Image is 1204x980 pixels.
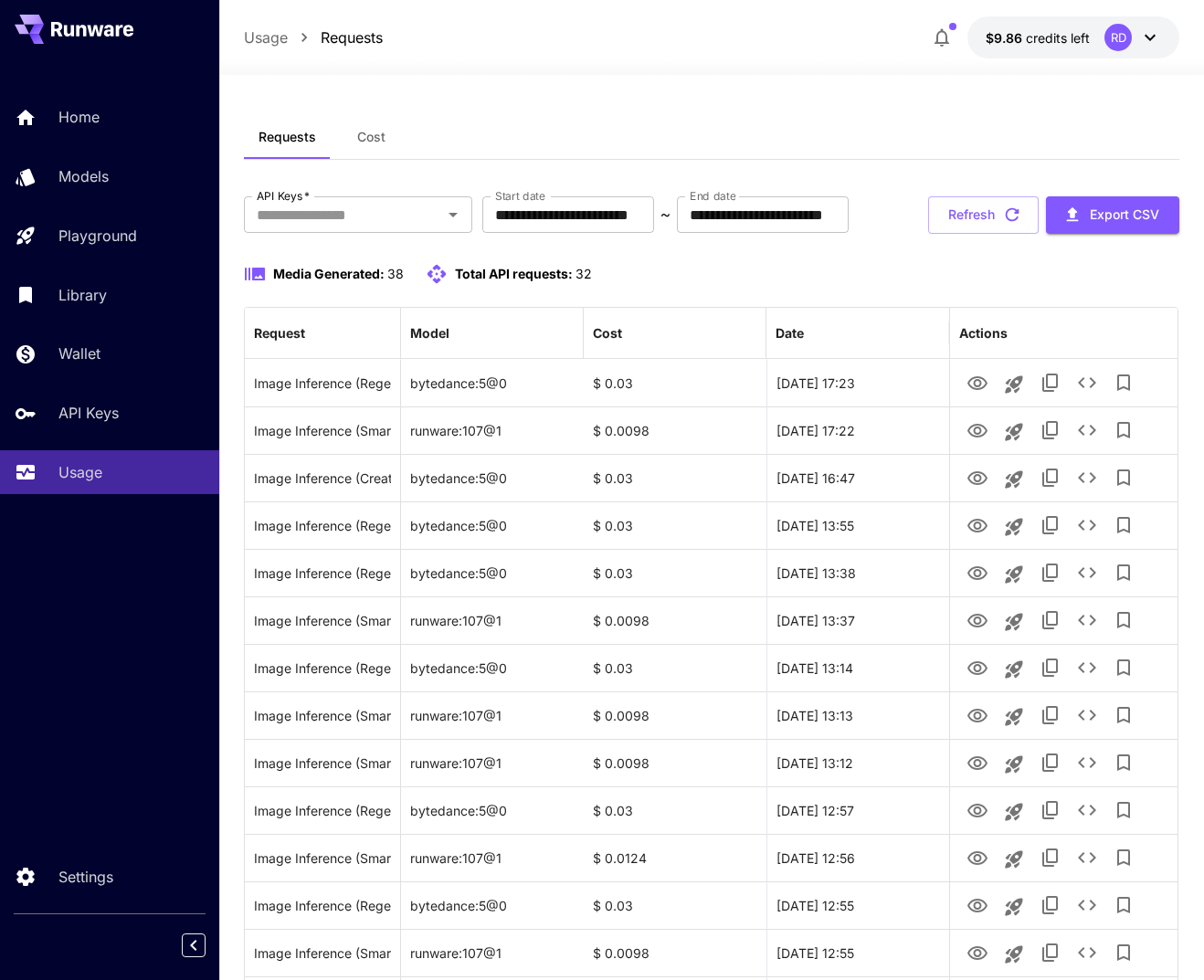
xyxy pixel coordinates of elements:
button: Add to library [1105,744,1142,781]
div: Actions [959,325,1008,341]
div: 25 Sep, 2025 13:37 [766,596,949,644]
label: Start date [495,188,545,204]
button: Copy TaskUUID [1032,412,1069,448]
nav: breadcrumb [244,26,383,48]
p: Playground [58,225,137,247]
button: Copy TaskUUID [1032,887,1069,923]
button: View [959,933,996,971]
div: 25 Sep, 2025 13:55 [766,501,949,549]
div: 25 Sep, 2025 13:13 [766,691,949,739]
label: API Keys [257,188,310,204]
p: Usage [58,461,102,483]
div: Click to copy prompt [254,645,391,691]
div: Click to copy prompt [254,740,391,786]
button: Export CSV [1046,196,1179,234]
button: Add to library [1105,554,1142,591]
button: Collapse sidebar [182,933,206,957]
button: Copy TaskUUID [1032,554,1069,591]
button: Launch in playground [996,414,1032,450]
div: $ 0.03 [584,454,766,501]
button: Add to library [1105,507,1142,543]
div: runware:107@1 [401,739,584,786]
p: Library [58,284,107,306]
div: bytedance:5@0 [401,644,584,691]
button: Add to library [1105,697,1142,733]
button: View [959,601,996,638]
span: Media Generated: [273,266,385,281]
button: Copy TaskUUID [1032,507,1069,543]
div: $ 0.03 [584,549,766,596]
button: Copy TaskUUID [1032,602,1069,638]
button: View [959,411,996,448]
button: See details [1069,459,1105,496]
button: View [959,364,996,401]
div: Click to copy prompt [254,360,391,406]
div: runware:107@1 [401,406,584,454]
div: bytedance:5@0 [401,786,584,834]
button: Copy TaskUUID [1032,792,1069,828]
span: 32 [576,266,592,281]
button: Add to library [1105,602,1142,638]
button: View [959,791,996,828]
div: $ 0.0098 [584,691,766,739]
span: 38 [387,266,404,281]
button: View [959,743,996,781]
div: 25 Sep, 2025 12:57 [766,786,949,834]
p: Wallet [58,342,100,364]
div: Click to copy prompt [254,597,391,644]
button: See details [1069,697,1105,733]
div: $ 0.03 [584,881,766,929]
div: bytedance:5@0 [401,501,584,549]
div: Cost [593,325,622,341]
button: Refresh [928,196,1039,234]
div: RD [1104,24,1132,51]
div: bytedance:5@0 [401,549,584,596]
div: $ 0.03 [584,786,766,834]
button: See details [1069,649,1105,686]
button: See details [1069,744,1105,781]
button: Launch in playground [996,841,1032,878]
button: See details [1069,507,1105,543]
button: Launch in playground [996,651,1032,688]
button: Launch in playground [996,746,1032,783]
div: $ 0.03 [584,501,766,549]
button: Copy TaskUUID [1032,839,1069,876]
div: Click to copy prompt [254,550,391,596]
div: $ 0.03 [584,359,766,406]
button: Launch in playground [996,461,1032,498]
div: 25 Sep, 2025 13:38 [766,549,949,596]
button: See details [1069,839,1105,876]
button: Add to library [1105,792,1142,828]
div: Model [410,325,449,341]
div: $ 0.0124 [584,834,766,881]
div: Click to copy prompt [254,787,391,834]
button: Copy TaskUUID [1032,649,1069,686]
button: Copy TaskUUID [1032,697,1069,733]
div: 25 Sep, 2025 12:55 [766,881,949,929]
button: Add to library [1105,364,1142,401]
button: Launch in playground [996,556,1032,593]
button: See details [1069,364,1105,401]
div: runware:107@1 [401,834,584,881]
a: Requests [321,26,383,48]
div: Click to copy prompt [254,407,391,454]
button: Launch in playground [996,794,1032,830]
button: View [959,648,996,686]
span: credits left [1026,30,1090,46]
span: $9.86 [986,30,1026,46]
div: Click to copy prompt [254,835,391,881]
div: 25 Sep, 2025 17:23 [766,359,949,406]
button: Launch in playground [996,604,1032,640]
div: 25 Sep, 2025 12:56 [766,834,949,881]
p: ~ [660,204,671,226]
span: Total API requests: [455,266,573,281]
div: Click to copy prompt [254,930,391,976]
div: Click to copy prompt [254,502,391,549]
div: Request [254,325,305,341]
div: 25 Sep, 2025 13:12 [766,739,949,786]
div: Date [776,325,804,341]
button: Add to library [1105,459,1142,496]
button: Add to library [1105,887,1142,923]
button: Add to library [1105,934,1142,971]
